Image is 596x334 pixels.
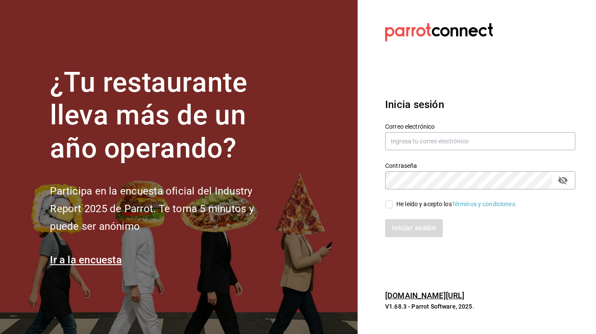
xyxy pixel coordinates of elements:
[556,173,570,188] button: passwordField
[385,291,464,300] a: [DOMAIN_NAME][URL]
[385,302,575,311] p: V1.68.3 - Parrot Software, 2025.
[452,201,517,207] a: Términos y condiciones.
[385,97,575,112] h3: Inicia sesión
[396,200,517,209] div: He leído y acepto los
[385,132,575,150] input: Ingresa tu correo electrónico
[50,254,122,266] a: Ir a la encuesta
[50,66,282,165] h1: ¿Tu restaurante lleva más de un año operando?
[385,123,575,129] label: Correo electrónico
[50,182,282,235] h2: Participa en la encuesta oficial del Industry Report 2025 de Parrot. Te toma 5 minutos y puede se...
[385,162,575,168] label: Contraseña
